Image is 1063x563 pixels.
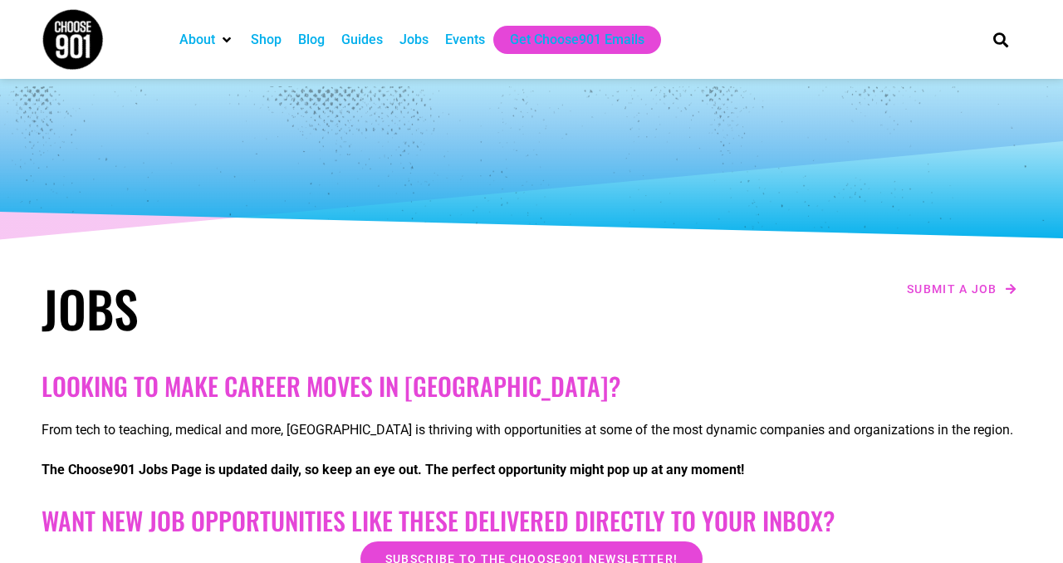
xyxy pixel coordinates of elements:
p: From tech to teaching, medical and more, [GEOGRAPHIC_DATA] is thriving with opportunities at some... [42,420,1021,440]
a: Submit a job [902,278,1021,300]
strong: The Choose901 Jobs Page is updated daily, so keep an eye out. The perfect opportunity might pop u... [42,462,744,477]
a: Shop [251,30,282,50]
div: About [171,26,242,54]
a: Get Choose901 Emails [510,30,644,50]
h2: Want New Job Opportunities like these Delivered Directly to your Inbox? [42,506,1021,536]
span: Submit a job [907,283,997,295]
nav: Main nav [171,26,965,54]
a: Blog [298,30,325,50]
a: Events [445,30,485,50]
h1: Jobs [42,278,523,338]
div: Search [987,26,1015,53]
a: About [179,30,215,50]
h2: Looking to make career moves in [GEOGRAPHIC_DATA]? [42,371,1021,401]
a: Jobs [399,30,429,50]
a: Guides [341,30,383,50]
